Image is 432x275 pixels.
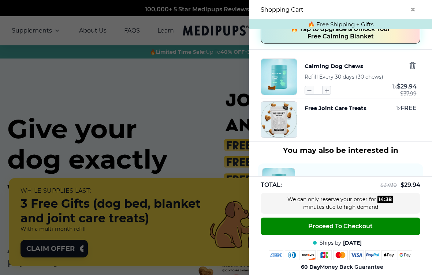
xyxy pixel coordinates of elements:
span: 🔥 Tap to Upgrade & Unlock Your Free Calming Blanket [291,26,390,40]
button: close-cart [406,2,420,17]
img: Free Joint Care Treats [261,102,297,137]
img: diners-club [285,250,299,260]
span: 🔥 Free Shipping + Gifts [308,21,373,28]
span: Refill Every 30 days (30 chews) [305,74,383,80]
strong: 60 Day [301,264,320,270]
div: 14 [379,196,384,203]
div: 38 [386,196,392,203]
span: $ 29.94 [397,83,417,90]
a: Probiotic Dog Chews [262,168,295,201]
button: Calming Dog Chews [305,61,363,71]
img: Probiotic Dog Chews [262,168,295,200]
button: 🔥 Tap to Upgrade & Unlock Your Free Calming Blanket [261,22,420,44]
img: paypal [365,250,380,260]
span: 1 x [396,105,401,112]
span: $ 37.99 [400,91,417,97]
img: jcb [317,250,332,260]
img: mastercard [333,250,348,260]
img: amex [269,250,283,260]
span: 1 x [392,83,397,90]
span: $ 29.94 [401,181,420,188]
img: apple [381,250,396,260]
img: discover [301,250,316,260]
div: We can only reserve your order for minutes due to high demand [286,196,395,211]
img: Calming Dog Chews [261,59,297,95]
span: [DATE] [343,240,362,246]
span: Money Back Guarantee [301,264,383,271]
span: Proceed To Checkout [308,223,373,230]
div: : [377,196,393,203]
span: FREE [401,105,417,112]
button: Free Joint Care Treats [305,104,366,112]
h3: Shopping Cart [261,6,303,13]
h3: You may also be interested in [258,146,423,155]
span: $ 37.99 [380,182,397,188]
img: visa [349,250,364,260]
button: Proceed To Checkout [261,218,420,235]
span: Ships by [320,240,341,246]
img: google [398,250,412,260]
span: TOTAL: [261,181,282,189]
